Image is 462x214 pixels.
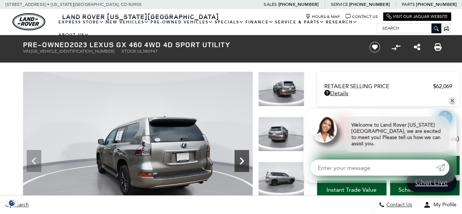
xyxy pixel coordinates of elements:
a: Hours & Map [305,14,340,19]
span: VIN: [23,49,31,54]
span: Stock: [122,49,137,54]
strong: Pre-Owned [23,40,70,49]
img: Used 2023 Atomic Silver Lexus 460 image 7 [258,72,304,106]
img: Land Rover [12,13,45,30]
a: Retailer Selling Price $62,069 [324,83,452,90]
span: My Profile [431,202,457,208]
a: Share this Pre-Owned 2023 Lexus GX 460 4WD 4D Sport Utility [413,43,420,52]
a: [PHONE_NUMBER] [416,1,457,7]
a: Schedule Test Drive [390,180,459,199]
span: Instant Trade Value [327,186,377,193]
span: [US_VEHICLE_IDENTIFICATION_NUMBER] [31,49,114,54]
a: [STREET_ADDRESS] • [US_STATE][GEOGRAPHIC_DATA], CO 80905 [5,2,142,7]
input: Search [377,24,441,33]
a: Instant Trade Value [317,180,386,199]
a: land-rover [12,13,45,30]
span: Parts [402,2,415,7]
a: Details [324,90,452,97]
span: Schedule Test Drive [398,186,451,193]
span: Service [331,2,348,7]
div: Previous [27,150,41,172]
div: Welcome to Land Rover [US_STATE][GEOGRAPHIC_DATA], we are excited to meet you! Please tell us how... [344,116,449,152]
input: Enter your message [310,159,436,176]
nav: Main Navigation [58,16,377,41]
a: Research [325,16,358,29]
h1: 2023 Lexus GX 460 4WD 4D Sport Utility [23,41,357,49]
a: Print this Pre-Owned 2023 Lexus GX 460 4WD 4D Sport Utility [434,43,442,52]
a: Service & Parts [274,16,325,29]
span: Sales [264,2,277,7]
a: Land Rover [US_STATE][GEOGRAPHIC_DATA] [58,12,224,21]
a: Specials [214,16,245,29]
a: About Us [58,29,90,41]
button: Open user profile menu [418,196,462,214]
span: Retailer Selling Price [324,83,433,90]
a: Finance [245,16,274,29]
a: [PHONE_NUMBER] [278,1,318,7]
img: Opt-Out Icon [4,199,20,207]
a: Pre-Owned Vehicles [150,16,214,29]
img: Used 2023 Atomic Silver Lexus 460 image 9 [258,162,304,196]
a: New Vehicles [105,16,150,29]
button: Compare Vehicle [390,42,401,53]
a: Contact Us [345,14,378,19]
img: Agent profile photo [310,116,337,143]
span: $62,069 [433,83,452,90]
button: Save vehicle [367,41,383,53]
span: Land Rover [US_STATE][GEOGRAPHIC_DATA] [62,12,219,21]
div: Next [234,150,249,172]
a: EXPRESS STORE [58,16,105,29]
a: Visit Our Jaguar Website [386,14,448,19]
section: Click to Open Cookie Consent Modal [4,199,20,207]
span: UL380947 [137,49,158,54]
img: Used 2023 Atomic Silver Lexus 460 image 8 [258,117,304,151]
a: [PHONE_NUMBER] [349,1,390,7]
span: Contact Us [385,202,412,208]
a: Submit [436,159,449,176]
